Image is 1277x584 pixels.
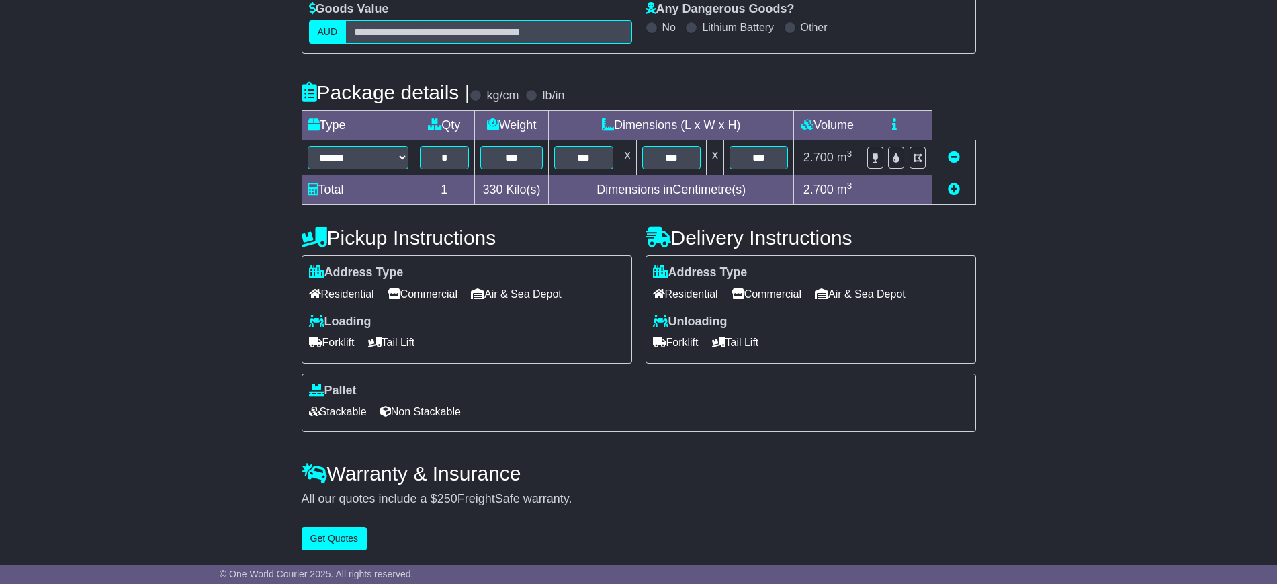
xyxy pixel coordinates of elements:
[309,384,357,399] label: Pallet
[794,111,861,140] td: Volume
[380,401,461,422] span: Non Stackable
[471,284,562,304] span: Air & Sea Depot
[646,226,976,249] h4: Delivery Instructions
[801,21,828,34] label: Other
[302,111,414,140] td: Type
[619,140,636,175] td: x
[542,89,564,103] label: lb/in
[549,111,794,140] td: Dimensions (L x W x H)
[437,492,457,505] span: 250
[847,181,852,191] sup: 3
[302,492,976,507] div: All our quotes include a $ FreightSafe warranty.
[483,183,503,196] span: 330
[712,332,759,353] span: Tail Lift
[837,151,852,164] span: m
[368,332,415,353] span: Tail Lift
[220,569,414,579] span: © One World Courier 2025. All rights reserved.
[653,265,748,280] label: Address Type
[837,183,852,196] span: m
[414,111,475,140] td: Qty
[302,175,414,205] td: Total
[309,265,404,280] label: Address Type
[475,111,549,140] td: Weight
[309,20,347,44] label: AUD
[309,401,367,422] span: Stackable
[302,527,367,550] button: Get Quotes
[948,183,960,196] a: Add new item
[302,226,632,249] h4: Pickup Instructions
[302,81,470,103] h4: Package details |
[815,284,906,304] span: Air & Sea Depot
[662,21,676,34] label: No
[309,315,371,329] label: Loading
[549,175,794,205] td: Dimensions in Centimetre(s)
[309,332,355,353] span: Forklift
[414,175,475,205] td: 1
[309,2,389,17] label: Goods Value
[653,315,728,329] label: Unloading
[803,151,834,164] span: 2.700
[388,284,457,304] span: Commercial
[706,140,723,175] td: x
[309,284,374,304] span: Residential
[948,151,960,164] a: Remove this item
[803,183,834,196] span: 2.700
[702,21,774,34] label: Lithium Battery
[646,2,795,17] label: Any Dangerous Goods?
[653,332,699,353] span: Forklift
[302,462,976,485] h4: Warranty & Insurance
[475,175,549,205] td: Kilo(s)
[653,284,718,304] span: Residential
[486,89,519,103] label: kg/cm
[732,284,801,304] span: Commercial
[847,149,852,159] sup: 3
